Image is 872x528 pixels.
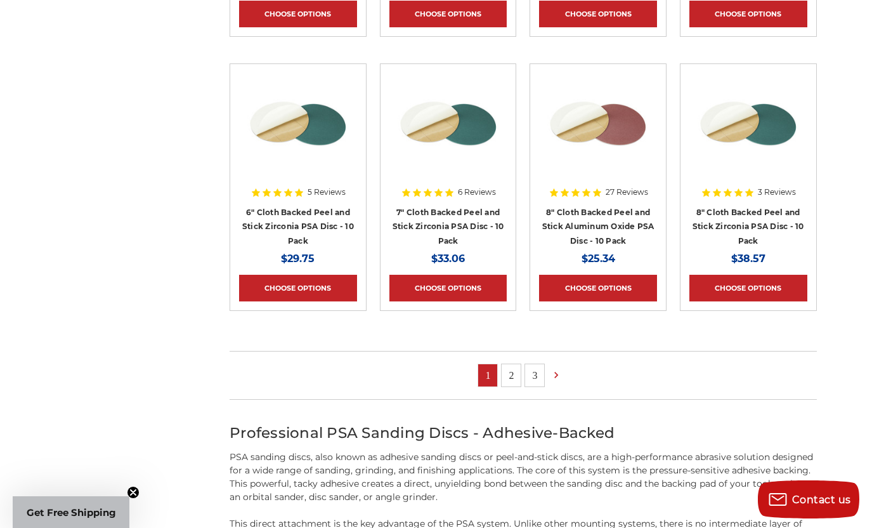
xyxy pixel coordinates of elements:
[393,208,504,246] a: 7" Cloth Backed Peel and Stick Zirconia PSA Disc - 10 Pack
[458,188,496,196] span: 6 Reviews
[389,275,507,301] a: Choose Options
[308,188,346,196] span: 5 Reviews
[431,253,465,265] span: $33.06
[502,364,521,386] a: 2
[539,73,657,191] a: 8 inch Aluminum Oxide PSA Sanding Disc with Cloth Backing
[693,208,804,246] a: 8" Cloth Backed Peel and Stick Zirconia PSA Disc - 10 Pack
[247,73,349,175] img: Zirc Peel and Stick cloth backed PSA discs
[127,486,140,499] button: Close teaser
[13,496,129,528] div: Get Free ShippingClose teaser
[389,73,507,191] a: Zirc Peel and Stick cloth backed PSA discs
[525,364,544,386] a: 3
[689,73,807,191] a: Zirc Peel and Stick cloth backed PSA discs
[27,506,116,518] span: Get Free Shipping
[606,188,648,196] span: 27 Reviews
[542,208,654,246] a: 8" Cloth Backed Peel and Stick Aluminum Oxide PSA Disc - 10 Pack
[478,364,497,386] a: 1
[758,188,796,196] span: 3 Reviews
[281,253,315,265] span: $29.75
[239,73,357,191] a: Zirc Peel and Stick cloth backed PSA discs
[689,1,807,27] a: Choose Options
[698,73,799,175] img: Zirc Peel and Stick cloth backed PSA discs
[398,73,499,175] img: Zirc Peel and Stick cloth backed PSA discs
[539,275,657,301] a: Choose Options
[389,1,507,27] a: Choose Options
[689,275,807,301] a: Choose Options
[731,253,765,265] span: $38.57
[758,480,859,518] button: Contact us
[230,451,816,504] p: PSA sanding discs, also known as adhesive sanding discs or peel-and-stick discs, are a high-perfo...
[239,1,357,27] a: Choose Options
[230,422,816,444] h2: Professional PSA Sanding Discs - Adhesive-Backed
[547,73,649,175] img: 8 inch Aluminum Oxide PSA Sanding Disc with Cloth Backing
[242,208,354,246] a: 6" Cloth Backed Peel and Stick Zirconia PSA Disc - 10 Pack
[792,494,851,506] span: Contact us
[582,253,615,265] span: $25.34
[239,275,357,301] a: Choose Options
[539,1,657,27] a: Choose Options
